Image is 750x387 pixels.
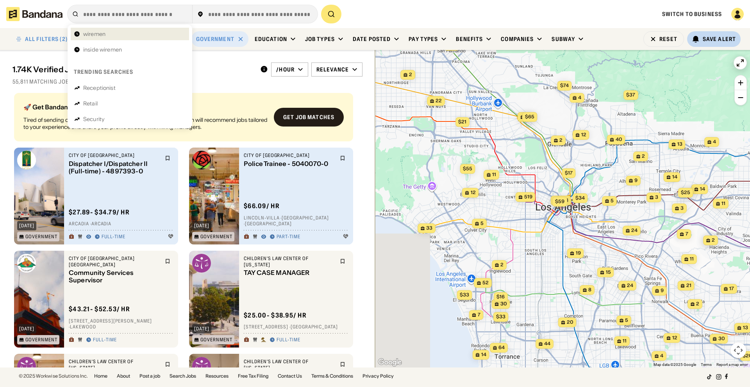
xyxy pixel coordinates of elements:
[192,357,211,376] img: Children's Law Center of California logo
[244,160,335,168] div: Police Trainee - 5040070-0
[139,374,160,378] a: Post a job
[696,301,699,307] span: 2
[436,98,442,104] span: 22
[305,36,335,43] div: Job Types
[492,171,496,178] span: 11
[500,301,507,307] span: 30
[686,282,691,289] span: 21
[409,36,438,43] div: Pay Types
[496,314,505,319] span: $33
[255,36,287,43] div: Education
[6,7,62,21] img: Bandana logotype
[69,221,173,227] div: Arcadia · Arcadia
[700,186,705,193] span: 14
[94,374,107,378] a: Home
[677,141,682,148] span: 13
[205,374,229,378] a: Resources
[74,68,133,75] div: Trending searches
[627,282,633,289] span: 24
[83,116,105,122] div: Security
[69,305,130,313] div: $ 43.21 - $52.53 / hr
[703,36,736,43] div: Save Alert
[117,374,130,378] a: About
[93,337,117,343] div: Full-time
[244,215,348,227] div: Lincoln-Villa · [GEOGRAPHIC_DATA] · [GEOGRAPHIC_DATA]
[575,195,585,201] span: $34
[662,11,722,18] a: Switch to Business
[19,326,34,331] div: [DATE]
[69,152,160,159] div: City of [GEOGRAPHIC_DATA]
[353,36,391,43] div: Date Posted
[501,36,534,43] div: Companies
[559,137,562,144] span: 2
[17,254,36,273] img: City of Lakewood CA logo
[631,227,637,234] span: 24
[616,136,622,143] span: 40
[626,92,635,98] span: $37
[716,362,748,367] a: Report a map error
[25,337,57,342] div: Government
[623,338,627,344] span: 11
[718,335,725,342] span: 30
[625,317,628,324] span: 5
[244,255,335,268] div: Children's Law Center of [US_STATE]
[525,114,534,119] span: $65
[712,237,715,244] span: 2
[277,337,300,343] div: Full-time
[606,269,611,276] span: 15
[655,194,658,201] span: 3
[680,205,684,212] span: 3
[200,234,232,239] div: Government
[19,223,34,228] div: [DATE]
[362,374,394,378] a: Privacy Policy
[69,318,173,330] div: [STREET_ADDRESS][PERSON_NAME] · Lakewood
[244,358,335,371] div: Children's Law Center of [US_STATE]
[196,36,234,43] div: Government
[471,189,476,196] span: 12
[200,337,232,342] div: Government
[456,36,483,43] div: Benefits
[23,104,268,110] div: 🚀 Get Bandana Matched (100% Free)
[83,31,105,37] div: wiremen
[12,78,362,85] div: 55,811 matching jobs on [DOMAIN_NAME]
[17,151,36,169] img: City of Arcadia logo
[69,160,160,175] div: Dispatcher I/Dispatcher II (Full-time) - 4897393-0
[458,119,466,125] span: $21
[672,174,677,180] span: 14
[660,353,663,359] span: 4
[409,71,412,78] span: 2
[565,170,573,176] span: $17
[69,255,160,268] div: City of [GEOGRAPHIC_DATA] [GEOGRAPHIC_DATA]
[25,36,68,42] div: ALL FILTERS (2)
[377,357,403,367] img: Google
[500,262,504,268] span: 2
[743,325,748,331] span: 13
[69,358,160,371] div: Children's Law Center of [US_STATE]
[690,256,694,262] span: 11
[555,198,564,204] span: $59
[83,101,98,106] div: Retail
[611,198,614,204] span: 5
[311,374,353,378] a: Terms & Conditions
[659,36,677,42] div: Reset
[194,223,209,228] div: [DATE]
[524,194,532,200] span: 519
[681,189,690,195] span: $25
[17,357,36,376] img: Children's Law Center of California logo
[244,324,348,330] div: [STREET_ADDRESS] · [GEOGRAPHIC_DATA]
[19,374,88,378] div: © 2025 Workwise Solutions Inc.
[316,66,349,73] div: Relevance
[686,231,688,237] span: 7
[25,234,57,239] div: Government
[588,287,591,293] span: 8
[463,166,472,171] span: $55
[426,225,432,232] span: 33
[481,351,486,358] span: 14
[283,114,334,120] div: Get job matches
[69,208,130,216] div: $ 27.89 - $34.79 / hr
[581,132,586,138] span: 12
[567,319,573,326] span: 20
[578,95,581,101] span: 4
[277,234,300,240] div: Part-time
[83,85,116,91] div: Receptionist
